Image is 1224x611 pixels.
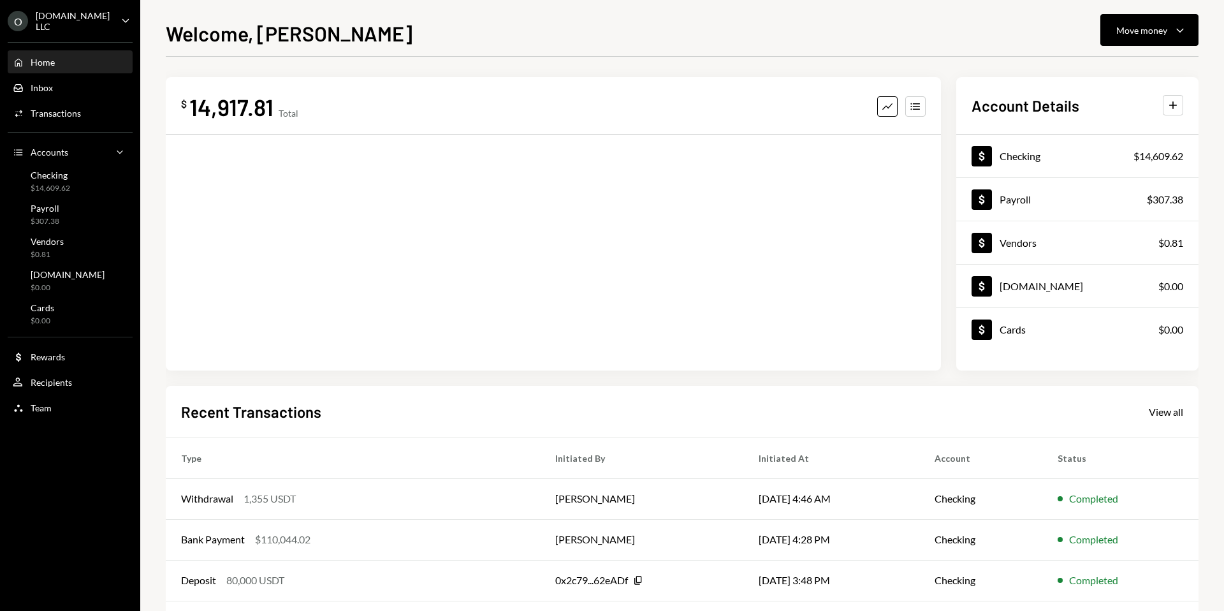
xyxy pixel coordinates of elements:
[8,101,133,124] a: Transactions
[166,20,412,46] h1: Welcome, [PERSON_NAME]
[31,351,65,362] div: Rewards
[31,302,54,313] div: Cards
[1069,491,1118,506] div: Completed
[972,95,1079,116] h2: Account Details
[919,478,1042,519] td: Checking
[31,249,64,260] div: $0.81
[8,265,133,296] a: [DOMAIN_NAME]$0.00
[743,438,919,478] th: Initiated At
[226,573,284,588] div: 80,000 USDT
[31,147,68,158] div: Accounts
[31,283,105,293] div: $0.00
[1158,322,1183,337] div: $0.00
[956,265,1198,307] a: [DOMAIN_NAME]$0.00
[1149,404,1183,418] a: View all
[1116,24,1167,37] div: Move money
[181,98,187,110] div: $
[31,82,53,93] div: Inbox
[8,166,133,196] a: Checking$14,609.62
[1158,279,1183,294] div: $0.00
[181,491,233,506] div: Withdrawal
[555,573,628,588] div: 0x2c79...62eADf
[8,232,133,263] a: Vendors$0.81
[1133,149,1183,164] div: $14,609.62
[255,532,310,547] div: $110,044.02
[919,560,1042,601] td: Checking
[8,50,133,73] a: Home
[31,108,81,119] div: Transactions
[8,298,133,329] a: Cards$0.00
[31,170,70,180] div: Checking
[181,401,321,422] h2: Recent Transactions
[1000,237,1037,249] div: Vendors
[36,10,111,32] div: [DOMAIN_NAME] LLC
[743,478,919,519] td: [DATE] 4:46 AM
[8,76,133,99] a: Inbox
[31,402,52,413] div: Team
[956,178,1198,221] a: Payroll$307.38
[31,216,59,227] div: $307.38
[31,236,64,247] div: Vendors
[279,108,298,119] div: Total
[31,183,70,194] div: $14,609.62
[8,199,133,230] a: Payroll$307.38
[540,478,743,519] td: [PERSON_NAME]
[1000,150,1040,162] div: Checking
[31,57,55,68] div: Home
[1158,235,1183,251] div: $0.81
[956,135,1198,177] a: Checking$14,609.62
[1069,532,1118,547] div: Completed
[189,92,273,121] div: 14,917.81
[743,519,919,560] td: [DATE] 4:28 PM
[1000,280,1083,292] div: [DOMAIN_NAME]
[956,308,1198,351] a: Cards$0.00
[31,377,72,388] div: Recipients
[743,560,919,601] td: [DATE] 3:48 PM
[540,519,743,560] td: [PERSON_NAME]
[8,345,133,368] a: Rewards
[181,573,216,588] div: Deposit
[166,438,540,478] th: Type
[1000,323,1026,335] div: Cards
[8,140,133,163] a: Accounts
[1149,406,1183,418] div: View all
[956,221,1198,264] a: Vendors$0.81
[1100,14,1198,46] button: Move money
[31,316,54,327] div: $0.00
[181,532,245,547] div: Bank Payment
[8,11,28,31] div: O
[1069,573,1118,588] div: Completed
[919,519,1042,560] td: Checking
[31,269,105,280] div: [DOMAIN_NAME]
[540,438,743,478] th: Initiated By
[919,438,1042,478] th: Account
[31,203,59,214] div: Payroll
[1147,192,1183,207] div: $307.38
[8,396,133,419] a: Team
[8,371,133,394] a: Recipients
[244,491,296,506] div: 1,355 USDT
[1000,193,1031,205] div: Payroll
[1042,438,1198,478] th: Status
